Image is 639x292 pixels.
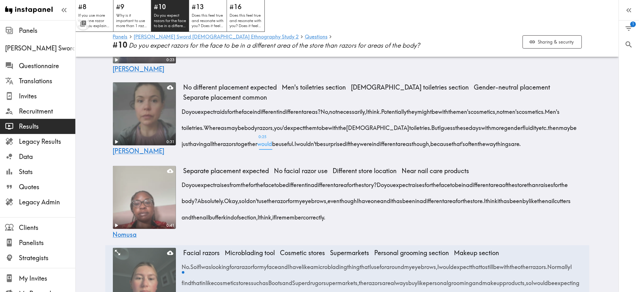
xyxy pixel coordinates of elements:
[409,273,418,289] span: buy
[19,274,75,283] span: My Invites
[469,118,481,134] span: days
[347,175,354,191] span: for
[215,175,230,191] span: raises
[234,101,242,117] span: the
[19,223,75,232] span: Clients
[491,175,502,191] span: area
[236,257,240,273] span: a
[340,191,357,207] span: though
[391,191,393,207] span: it
[418,101,432,117] span: might
[19,137,75,146] span: Legacy Results
[78,3,111,11] h5: #8
[548,118,559,134] span: then
[113,147,165,155] span: [PERSON_NAME]
[240,257,253,273] span: razor
[432,118,439,134] span: But
[288,118,305,134] span: expect
[283,101,304,117] span: different
[407,101,418,117] span: they
[275,191,288,207] span: razor
[78,13,111,28] p: If you use more than one razor can you explain what you use and where?
[360,257,370,273] span: that
[415,191,420,207] span: in
[449,101,456,117] span: the
[386,257,404,273] span: around
[114,249,121,256] button: Expand
[619,37,639,53] button: Search
[206,273,214,289] span: like
[311,257,314,273] span: a
[328,191,340,207] span: even
[200,257,201,273] span: I
[526,273,532,289] span: so
[253,257,259,273] span: for
[510,257,518,273] span: the
[278,257,288,273] span: and
[113,222,120,229] button: Play
[209,207,224,223] span: buffer
[129,41,518,50] span: Do you expect razors for the face to be in a different area of the store than razors for areas of...
[519,101,545,117] span: cosmetics.
[303,207,326,223] span: correctly.
[251,273,263,289] span: such
[113,65,176,73] a: [PERSON_NAME]
[228,101,234,117] span: for
[253,101,258,117] span: in
[286,175,307,191] span: different
[182,207,192,223] span: and
[450,175,455,191] span: to
[277,207,303,223] span: remember
[418,273,426,289] span: like
[533,273,548,289] span: would
[19,107,75,116] span: Recruitment
[380,257,386,273] span: for
[113,147,176,155] a: [PERSON_NAME]
[471,257,481,273] span: that
[377,175,384,191] span: Do
[116,13,148,28] p: Why is it important to use more than 1 razor if you do?
[503,273,526,289] span: products,
[295,134,296,150] span: I
[537,191,545,207] span: the
[367,273,382,289] span: razors
[190,134,207,150] span: having
[264,175,275,191] span: face
[403,191,415,207] span: been
[230,175,241,191] span: from
[619,20,639,37] button: Filter Responses
[5,44,75,53] div: Wilkinson Sword Female Ethnography Study 2
[485,257,493,273] span: still
[527,175,539,191] span: than
[273,207,276,223] span: if
[505,101,519,117] span: men's
[258,101,278,117] span: different
[189,175,198,191] span: you
[371,257,380,273] span: use
[362,175,377,191] span: story?
[302,257,311,273] span: like
[229,13,262,28] p: Does this feel true and resonate with you? Does it feel different and Interesting? Why or why not?
[275,175,279,191] span: to
[323,134,346,150] span: surprised
[19,122,75,131] span: Results
[555,273,580,289] span: expecting
[182,273,192,289] span: find
[548,257,571,273] span: Normally
[410,118,432,134] span: toiletries.
[391,273,409,289] span: always
[113,34,128,40] a: Panels
[473,273,483,289] span: and
[272,134,279,150] span: be
[484,191,486,207] span: I
[381,101,407,117] span: Potentially
[448,273,473,289] span: grooming
[438,257,439,273] span: I
[555,191,571,207] span: cutters
[276,207,277,223] span: I
[432,101,439,117] span: be
[182,191,198,207] span: body?
[182,118,204,134] span: toiletries.
[154,3,186,11] h5: #10
[192,207,200,223] span: the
